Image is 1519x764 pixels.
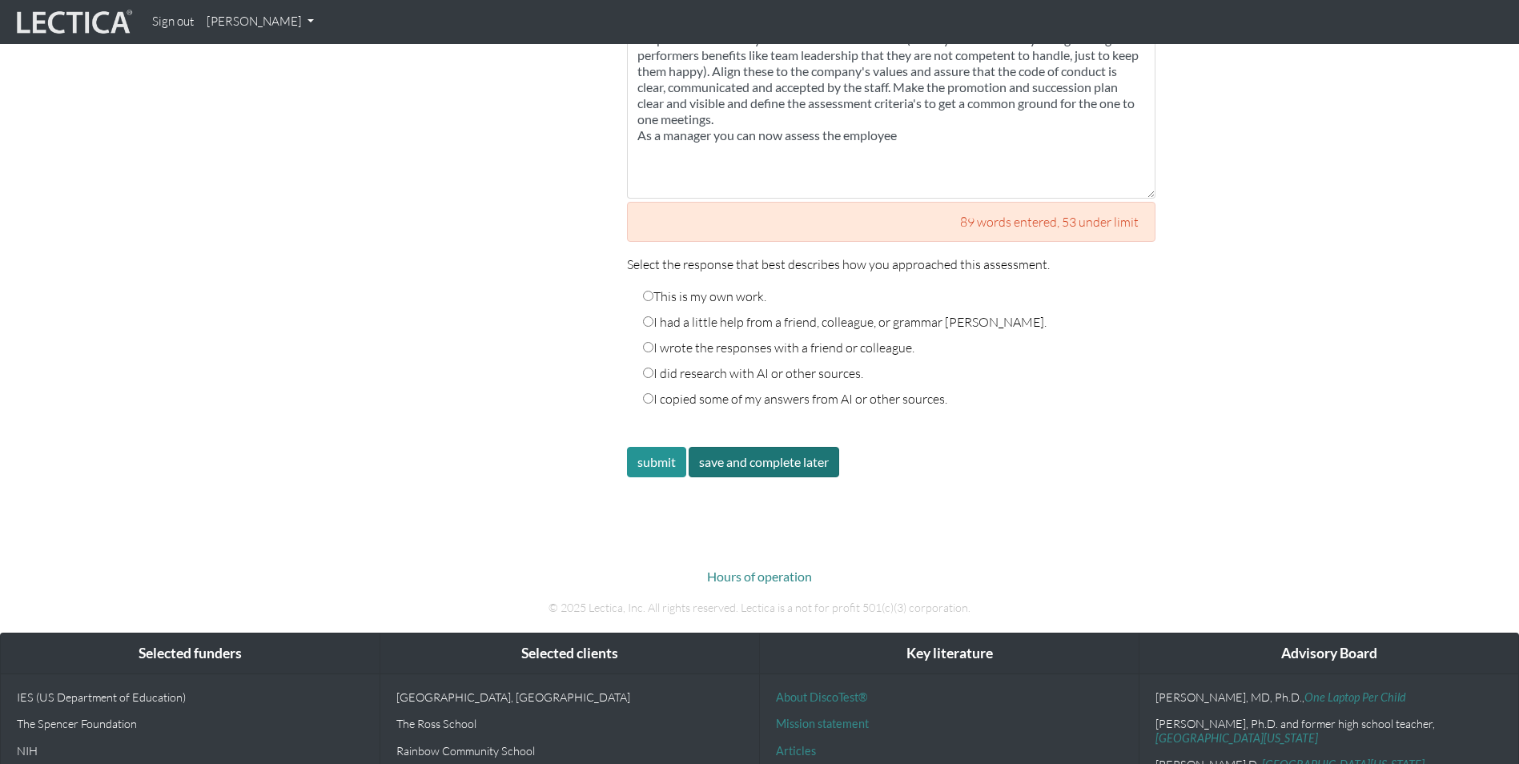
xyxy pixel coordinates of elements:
[776,717,869,730] a: Mission statement
[17,744,364,758] p: NIH
[1,633,380,674] div: Selected funders
[1304,690,1406,704] a: One Laptop Per Child
[1155,731,1318,745] a: [GEOGRAPHIC_DATA][US_STATE]
[396,690,743,704] p: [GEOGRAPHIC_DATA], [GEOGRAPHIC_DATA]
[643,389,947,408] label: I copied some of my answers from AI or other sources.
[643,342,653,352] input: I wrote the responses with a friend or colleague.
[627,255,1155,274] p: Select the response that best describes how you approached this assessment.
[643,393,653,404] input: I copied some of my answers from AI or other sources.
[1057,214,1139,230] span: , 53 under limit
[643,291,653,301] input: This is my own work.
[643,316,653,327] input: I had a little help from a friend, colleague, or grammar [PERSON_NAME].
[643,364,863,383] label: I did research with AI or other sources.
[17,690,364,704] p: IES (US Department of Education)
[643,368,653,378] input: I did research with AI or other sources.
[776,744,816,758] a: Articles
[13,7,133,38] img: lecticalive
[627,24,1155,199] textarea: Preparations: Define your core values as a leader (could you lead in a way that gives high perfor...
[380,633,759,674] div: Selected clients
[1155,690,1502,704] p: [PERSON_NAME], MD, Ph.D.,
[396,744,743,758] p: Rainbow Community School
[1139,633,1518,674] div: Advisory Board
[643,338,914,357] label: I wrote the responses with a friend or colleague.
[643,287,766,306] label: This is my own work.
[643,312,1047,332] label: I had a little help from a friend, colleague, or grammar [PERSON_NAME].
[1155,717,1502,745] p: [PERSON_NAME], Ph.D. and former high school teacher,
[315,599,1204,617] p: © 2025 Lectica, Inc. All rights reserved. Lectica is a not for profit 501(c)(3) corporation.
[760,633,1139,674] div: Key literature
[627,447,686,477] button: submit
[627,202,1155,242] div: 89 words entered
[17,717,364,730] p: The Spencer Foundation
[776,690,867,704] a: About DiscoTest®
[689,447,839,477] button: save and complete later
[396,717,743,730] p: The Ross School
[707,569,812,584] a: Hours of operation
[200,6,320,38] a: [PERSON_NAME]
[146,6,200,38] a: Sign out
